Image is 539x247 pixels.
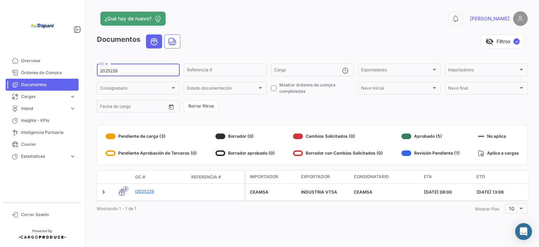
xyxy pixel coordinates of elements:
[246,171,298,183] datatable-header-cell: Importador
[100,87,170,92] span: Consignatario
[123,186,128,191] span: 4
[191,174,221,180] span: Referencia #
[279,82,354,95] span: Mostrar órdenes de compra completadas
[477,174,485,180] span: ETD
[100,105,113,110] input: Desde
[470,15,510,22] span: [PERSON_NAME]
[106,131,197,142] div: Pendiente de carga (3)
[69,153,76,160] span: expand_more
[100,189,107,196] a: Expand/Collapse Row
[21,129,76,136] span: Inteligencia Portuaria
[513,38,520,45] span: ✓
[448,69,518,73] span: Importadores
[21,70,76,76] span: Órdenes de Compra
[135,188,186,195] a: I2025226
[21,58,76,64] span: Overview
[111,174,132,180] datatable-header-cell: Modo de Transporte
[97,206,137,211] span: Mostrando 1 - 1 de 1
[146,35,162,48] button: Ocean
[424,189,471,195] div: [DATE] 08:00
[513,11,528,26] img: placeholder-user.png
[485,37,494,46] span: visibility_off
[509,206,514,212] span: 10
[166,102,177,112] button: Open calendar
[477,189,524,195] div: [DATE] 13:06
[6,79,79,91] a: Documentos
[361,87,431,92] span: Nave inicial
[215,131,275,142] div: Borrador (0)
[184,100,218,112] button: Borrar filtros
[97,34,182,48] h3: Documentos
[69,93,76,100] span: expand_more
[354,174,389,180] span: Consignatario
[100,12,166,26] button: ¿Qué hay de nuevo?
[351,171,421,183] datatable-header-cell: Consignatario
[401,131,460,142] div: Aprobado (5)
[250,174,278,180] span: Importador
[354,189,372,195] span: CEAMSA
[361,69,431,73] span: Exportadores
[424,174,432,180] span: ETA
[215,148,275,159] div: Borrador aprobado (0)
[21,93,67,100] span: Cargas
[6,55,79,67] a: Overview
[448,87,518,92] span: Nave final
[475,206,499,212] span: Mostrar filas
[301,174,330,180] span: Exportador
[478,131,519,142] div: No aplica
[21,141,76,148] span: Courier
[188,171,245,183] datatable-header-cell: Referencia #
[421,171,474,183] datatable-header-cell: ETA
[21,117,76,124] span: Insights - KPIs
[187,87,257,92] span: Estado documentación
[21,82,76,88] span: Documentos
[105,15,152,22] span: ¿Qué hay de nuevo?
[481,34,524,48] button: visibility_offFiltros✓
[474,171,526,183] datatable-header-cell: ETD
[135,174,145,180] span: OC #
[106,148,197,159] div: Pendiente Aprobación de Terceros (0)
[6,67,79,79] a: Órdenes de Compra
[6,115,79,126] a: Insights - KPIs
[21,105,67,112] span: Inland
[6,138,79,150] a: Courier
[6,126,79,138] a: Inteligencia Portuaria
[250,189,295,195] div: CEAMSA
[118,105,149,110] input: Hasta
[25,8,60,44] img: bd005829-9598-4431-b544-4b06bbcd40b2.jpg
[401,148,460,159] div: Revisión Pendiente (1)
[298,171,351,183] datatable-header-cell: Exportador
[293,148,383,159] div: Borrador con Cambios Solicitados (0)
[21,153,67,160] span: Estadísticas
[301,189,348,195] div: INDUSTRIA VTSA
[293,131,383,142] div: Cambios Solicitados (0)
[69,105,76,112] span: expand_more
[21,212,76,218] span: Cerrar Sesión
[515,223,532,240] div: Abrir Intercom Messenger
[165,35,180,48] button: Land
[478,148,519,159] div: Aplica a cargas
[132,171,188,183] datatable-header-cell: OC #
